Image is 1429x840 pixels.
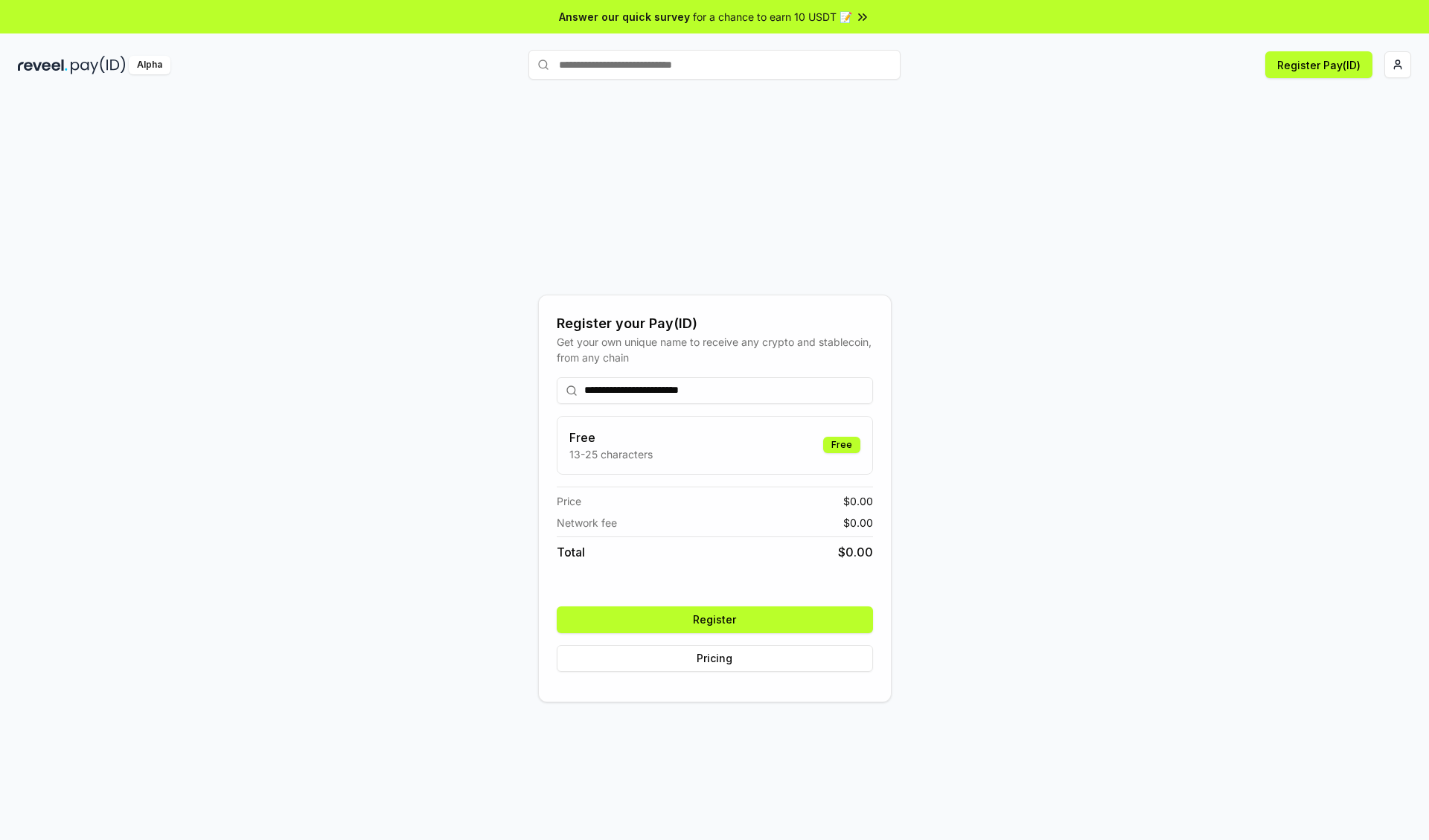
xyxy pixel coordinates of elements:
[693,9,852,25] span: for a chance to earn 10 USDT 📝
[129,56,170,74] div: Alpha
[71,56,126,74] img: pay_id
[557,313,873,334] div: Register your Pay(ID)
[1265,51,1372,78] button: Register Pay(ID)
[559,9,690,25] span: Answer our quick survey
[557,493,581,509] span: Price
[557,645,873,672] button: Pricing
[557,543,585,561] span: Total
[838,543,873,561] span: $ 0.00
[557,515,617,530] span: Network fee
[823,437,860,453] div: Free
[569,446,653,462] p: 13-25 characters
[18,56,68,74] img: reveel_dark
[843,515,873,530] span: $ 0.00
[557,606,873,633] button: Register
[557,334,873,365] div: Get your own unique name to receive any crypto and stablecoin, from any chain
[569,429,653,446] h3: Free
[843,493,873,509] span: $ 0.00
